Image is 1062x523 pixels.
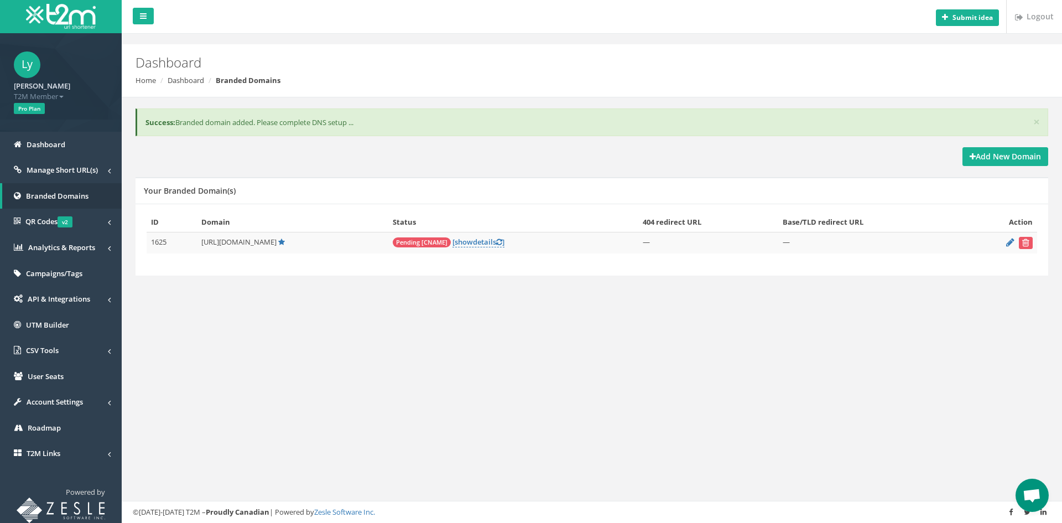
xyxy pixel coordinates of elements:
strong: Branded Domains [216,75,280,85]
b: Submit idea [952,13,993,22]
a: Home [136,75,156,85]
span: Pro Plan [14,103,45,114]
span: Powered by [66,487,105,497]
span: CSV Tools [26,345,59,355]
div: Open chat [1016,479,1049,512]
h5: Your Branded Domain(s) [144,187,236,195]
a: Default [278,237,285,247]
span: show [455,237,473,247]
button: × [1033,116,1040,128]
span: T2M Links [27,448,60,458]
span: Analytics & Reports [28,242,95,252]
th: Base/TLD redirect URL [778,213,964,232]
span: v2 [58,216,72,227]
span: Pending [CNAME] [393,237,451,247]
strong: Add New Domain [970,151,1041,162]
span: UTM Builder [26,320,69,330]
span: Roadmap [28,423,61,433]
a: [showdetails] [452,237,504,247]
span: User Seats [28,371,64,381]
div: ©[DATE]-[DATE] T2M – | Powered by [133,507,1051,517]
img: T2M [26,4,96,29]
span: Account Settings [27,397,83,407]
span: Dashboard [27,139,65,149]
th: ID [147,213,197,232]
div: Branded domain added. Please complete DNS setup ... [136,108,1048,137]
button: Submit idea [936,9,999,26]
th: Action [964,213,1037,232]
b: Success: [145,117,175,127]
span: Campaigns/Tags [26,268,82,278]
a: Add New Domain [962,147,1048,166]
a: Dashboard [168,75,204,85]
td: — [778,232,964,253]
td: 1625 [147,232,197,253]
span: Ly [14,51,40,78]
th: Status [388,213,638,232]
img: T2M URL Shortener powered by Zesle Software Inc. [17,498,105,523]
span: [URL][DOMAIN_NAME] [201,237,277,247]
a: [PERSON_NAME] T2M Member [14,78,108,101]
th: Domain [197,213,388,232]
strong: [PERSON_NAME] [14,81,70,91]
th: 404 redirect URL [638,213,778,232]
span: Manage Short URL(s) [27,165,98,175]
a: Zesle Software Inc. [314,507,375,517]
span: QR Codes [25,216,72,226]
h2: Dashboard [136,55,893,70]
td: — [638,232,778,253]
span: Branded Domains [26,191,88,201]
strong: Proudly Canadian [206,507,269,517]
span: T2M Member [14,91,108,102]
span: API & Integrations [28,294,90,304]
